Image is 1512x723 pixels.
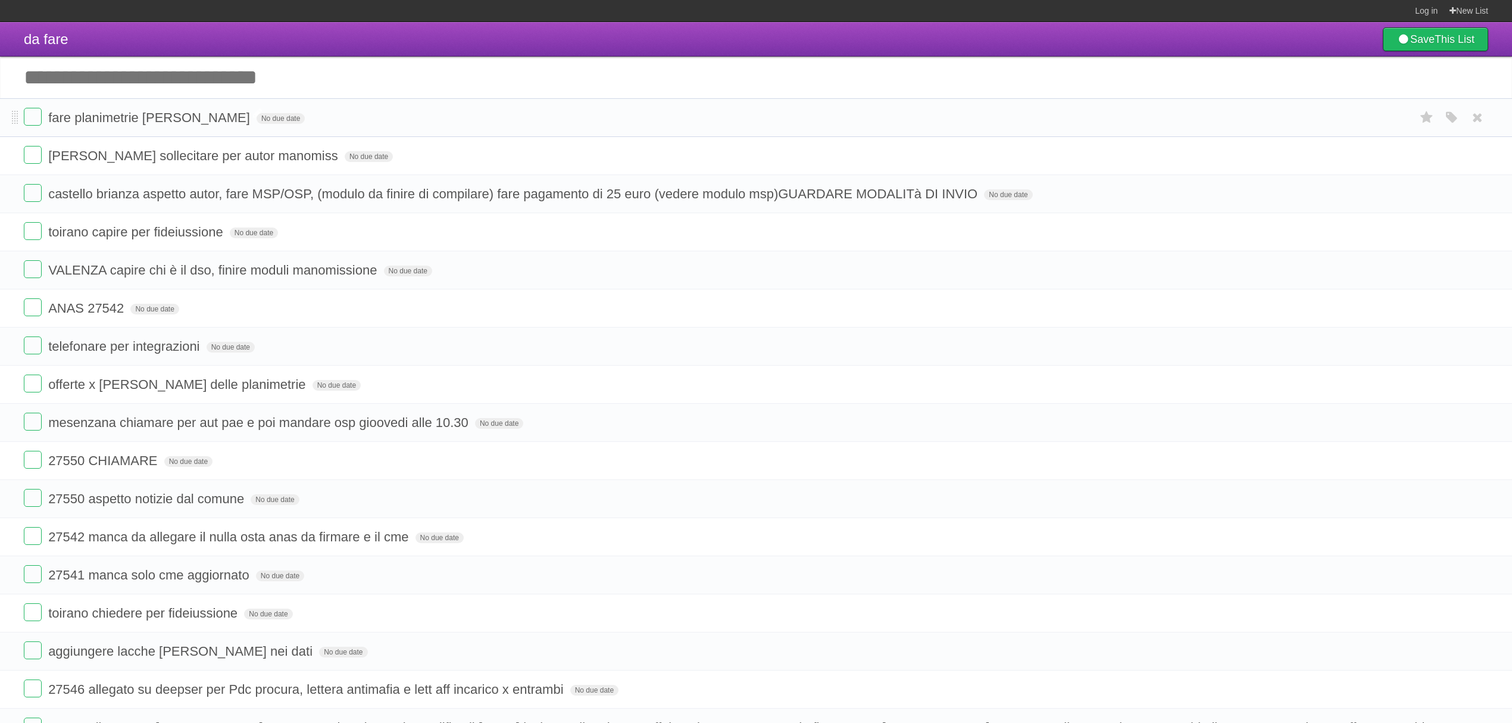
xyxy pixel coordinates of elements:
[48,186,980,201] span: castello brianza aspetto autor, fare MSP/OSP, (modulo da finire di compilare) fare pagamento di 2...
[251,494,299,505] span: No due date
[48,453,160,468] span: 27550 CHIAMARE
[1383,27,1488,51] a: SaveThis List
[130,304,179,314] span: No due date
[48,110,253,125] span: fare planimetrie [PERSON_NAME]
[24,565,42,583] label: Done
[570,685,618,696] span: No due date
[313,380,361,391] span: No due date
[48,415,471,430] span: mesenzana chiamare per aut pae e poi mandare osp gioovedi alle 10.30
[416,532,464,543] span: No due date
[24,222,42,240] label: Done
[48,606,240,621] span: toirano chiedere per fideiussione
[48,568,252,582] span: 27541 manca solo cme aggiornato
[24,641,42,659] label: Done
[48,377,308,392] span: offerte x [PERSON_NAME] delle planimetrie
[24,603,42,621] label: Done
[24,451,42,469] label: Done
[24,260,42,278] label: Done
[24,298,42,316] label: Done
[48,339,202,354] span: telefonare per integrazioni
[48,682,566,697] span: 27546 allegato su deepser per Pdc procura, lettera antimafia e lett aff incarico x entrambi
[24,527,42,545] label: Done
[230,228,278,238] span: No due date
[319,647,367,657] span: No due date
[24,336,42,354] label: Done
[384,266,432,276] span: No due date
[48,644,315,659] span: aggiungere lacche [PERSON_NAME] nei dati
[24,680,42,697] label: Done
[24,146,42,164] label: Done
[24,108,42,126] label: Done
[48,529,411,544] span: 27542 manca da allegare il nulla osta anas da firmare e il cme
[257,113,305,124] span: No due date
[48,148,341,163] span: [PERSON_NAME] sollecitare per autor manomiss
[984,189,1032,200] span: No due date
[256,571,304,581] span: No due date
[24,413,42,431] label: Done
[475,418,523,429] span: No due date
[48,301,127,316] span: ANAS 27542
[345,151,393,162] span: No due date
[24,489,42,507] label: Done
[1435,33,1474,45] b: This List
[24,184,42,202] label: Done
[164,456,213,467] span: No due date
[1416,108,1438,127] label: Star task
[48,491,247,506] span: 27550 aspetto notizie dal comune
[48,225,226,239] span: toirano capire per fideiussione
[24,31,68,47] span: da fare
[244,609,292,619] span: No due date
[24,375,42,392] label: Done
[48,263,380,278] span: VALENZA capire chi è il dso, finire moduli manomissione
[207,342,255,353] span: No due date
